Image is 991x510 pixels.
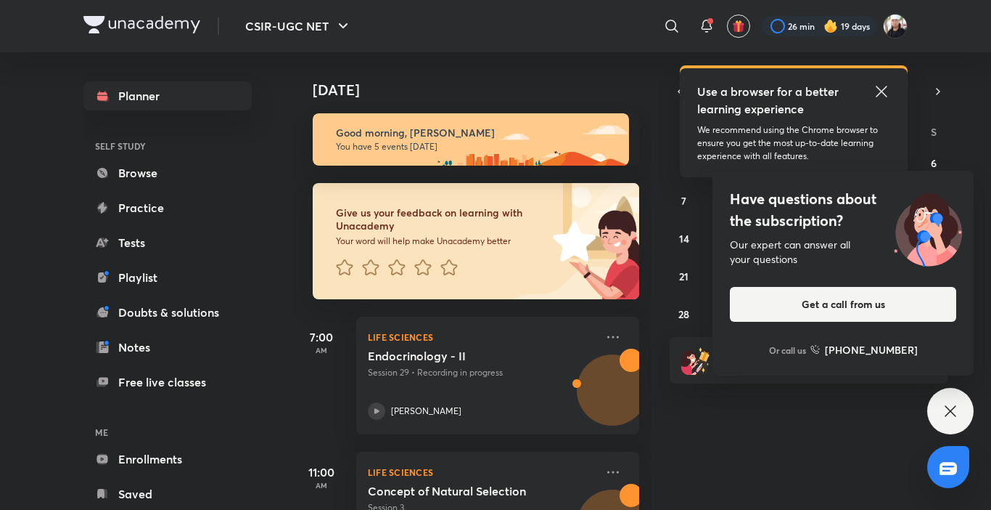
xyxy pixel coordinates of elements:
[727,15,750,38] button: avatar
[823,19,838,33] img: streak
[336,141,616,153] p: You have 5 events [DATE]
[83,193,252,222] a: Practice
[83,479,252,509] a: Saved
[83,16,200,37] a: Company Logo
[292,328,350,346] h5: 7:00
[678,307,689,321] abbr: September 28, 2025
[730,287,956,322] button: Get a call from us
[810,342,918,357] a: [PHONE_NUMBER]
[237,12,361,41] button: CSIR-UGC NET
[673,264,696,288] button: September 21, 2025
[336,206,548,232] h6: Give us your feedback on learning with Unacademy
[730,238,956,267] div: Our expert can answer all your questions
[292,464,350,481] h5: 11:00
[503,183,639,299] img: feedback_image
[730,188,956,232] h4: Have questions about the subscription?
[681,194,686,208] abbr: September 7, 2025
[697,124,890,163] p: We recommend using the Chrome browser to ensure you get the most up-to-date learning experience w...
[697,83,842,118] h5: Use a browser for a better learning experience
[391,405,461,418] p: [PERSON_NAME]
[83,333,252,362] a: Notes
[368,464,596,481] p: Life Sciences
[681,346,710,375] img: referral
[883,14,908,39] img: Shivam
[83,368,252,397] a: Free live classes
[83,298,252,327] a: Doubts & solutions
[336,126,616,139] h6: Good morning, [PERSON_NAME]
[83,16,200,33] img: Company Logo
[679,270,688,283] abbr: September 21, 2025
[313,81,654,99] h4: [DATE]
[292,481,350,490] p: AM
[673,302,696,325] button: September 28, 2025
[83,158,252,187] a: Browse
[673,189,696,212] button: September 7, 2025
[83,228,252,257] a: Tests
[83,445,252,474] a: Enrollments
[368,349,548,363] h5: Endocrinology - II
[931,156,937,170] abbr: September 6, 2025
[313,113,629,166] img: morning
[673,227,696,250] button: September 14, 2025
[83,263,252,292] a: Playlist
[83,134,252,158] h6: SELF STUDY
[577,363,647,432] img: Avatar
[368,328,596,346] p: Life Sciences
[679,232,689,246] abbr: September 14, 2025
[83,420,252,445] h6: ME
[368,366,596,379] p: Session 29 • Recording in progress
[825,342,918,357] h6: [PHONE_NUMBER]
[931,125,937,139] abbr: Saturday
[922,151,945,174] button: September 6, 2025
[732,20,745,33] img: avatar
[368,484,548,498] h5: Concept of Natural Selection
[83,81,252,110] a: Planner
[336,235,548,247] p: Your word will help make Unacademy better
[769,344,806,357] p: Or call us
[882,188,974,267] img: ttu_illustration_new.svg
[292,346,350,355] p: AM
